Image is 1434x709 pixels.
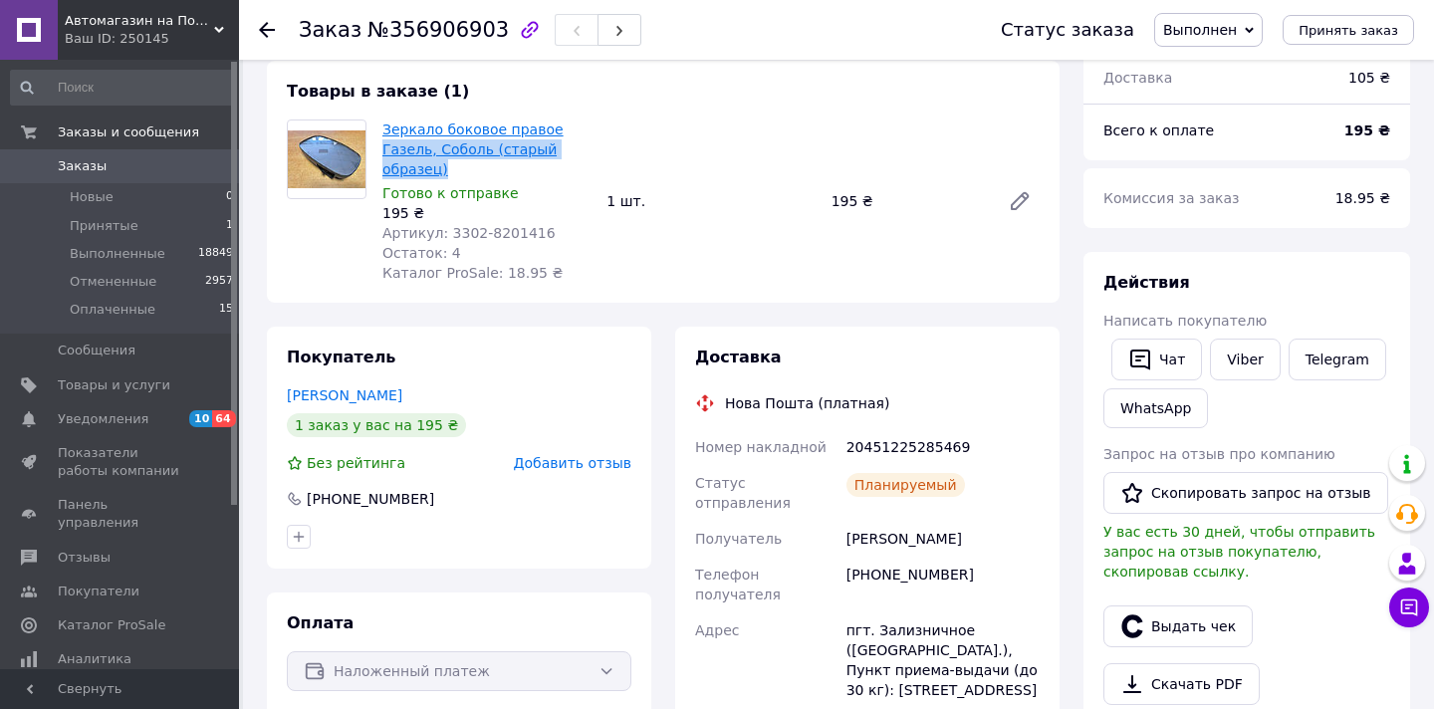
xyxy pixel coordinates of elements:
[1344,122,1390,138] b: 195 ₴
[382,121,564,177] a: Зеркало боковое правое Газель, Соболь (старый образец)
[846,473,965,497] div: Планируемый
[824,187,992,215] div: 195 ₴
[1103,70,1172,86] span: Доставка
[1000,181,1040,221] a: Редактировать
[70,273,156,291] span: Отмененные
[382,245,461,261] span: Остаток: 4
[287,82,469,101] span: Товары в заказе (1)
[1336,56,1402,100] div: 105 ₴
[287,413,466,437] div: 1 заказ у вас на 195 ₴
[58,650,131,668] span: Аналитика
[189,410,212,427] span: 10
[382,225,556,241] span: Артикул: 3302-8201416
[58,157,107,175] span: Заказы
[70,188,114,206] span: Новые
[226,217,233,235] span: 1
[598,187,823,215] div: 1 шт.
[382,265,563,281] span: Каталог ProSale: 18.95 ₴
[1103,472,1388,514] button: Скопировать запрос на отзыв
[287,613,354,632] span: Оплата
[58,583,139,600] span: Покупатели
[1210,339,1280,380] a: Viber
[1111,339,1202,380] button: Чат
[382,185,519,201] span: Готово к отправке
[842,557,1044,612] div: [PHONE_NUMBER]
[1289,339,1386,380] a: Telegram
[367,18,509,42] span: №356906903
[1103,388,1208,428] a: WhatsApp
[695,531,782,547] span: Получатель
[287,348,395,366] span: Покупатель
[287,387,402,403] a: [PERSON_NAME]
[299,18,361,42] span: Заказ
[695,439,827,455] span: Номер накладной
[65,30,239,48] div: Ваш ID: 250145
[219,301,233,319] span: 15
[695,475,791,511] span: Статус отправления
[382,203,591,223] div: 195 ₴
[1389,588,1429,627] button: Чат с покупателем
[307,455,405,471] span: Без рейтинга
[1103,190,1240,206] span: Комиссия за заказ
[695,567,781,602] span: Телефон получателя
[198,245,233,263] span: 18849
[212,410,235,427] span: 64
[1103,122,1214,138] span: Всего к оплате
[58,616,165,634] span: Каталог ProSale
[65,12,214,30] span: Автомагазин на Позняках
[514,455,631,471] span: Добавить отзыв
[1103,273,1190,292] span: Действия
[259,20,275,40] div: Вернуться назад
[1335,190,1390,206] span: 18.95 ₴
[1103,313,1267,329] span: Написать покупателю
[1103,605,1253,647] button: Выдать чек
[58,444,184,480] span: Показатели работы компании
[58,376,170,394] span: Товары и услуги
[10,70,235,106] input: Поиск
[842,521,1044,557] div: [PERSON_NAME]
[1283,15,1414,45] button: Принять заказ
[1299,23,1398,38] span: Принять заказ
[288,130,365,189] img: Зеркало боковое правое Газель, Соболь (старый образец)
[70,217,138,235] span: Принятые
[58,123,199,141] span: Заказы и сообщения
[842,429,1044,465] div: 20451225285469
[226,188,233,206] span: 0
[695,348,782,366] span: Доставка
[58,549,111,567] span: Отзывы
[58,496,184,532] span: Панель управления
[720,393,894,413] div: Нова Пошта (платная)
[1103,524,1375,580] span: У вас есть 30 дней, чтобы отправить запрос на отзыв покупателю, скопировав ссылку.
[1103,446,1335,462] span: Запрос на отзыв про компанию
[70,301,155,319] span: Оплаченные
[58,342,135,359] span: Сообщения
[1103,663,1260,705] a: Скачать PDF
[842,612,1044,708] div: пгт. Зализничное ([GEOGRAPHIC_DATA].), Пункт приема-выдачи (до 30 кг): [STREET_ADDRESS]
[305,489,436,509] div: [PHONE_NUMBER]
[70,245,165,263] span: Выполненные
[1163,22,1237,38] span: Выполнен
[205,273,233,291] span: 2957
[58,410,148,428] span: Уведомления
[1001,20,1134,40] div: Статус заказа
[695,622,739,638] span: Адрес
